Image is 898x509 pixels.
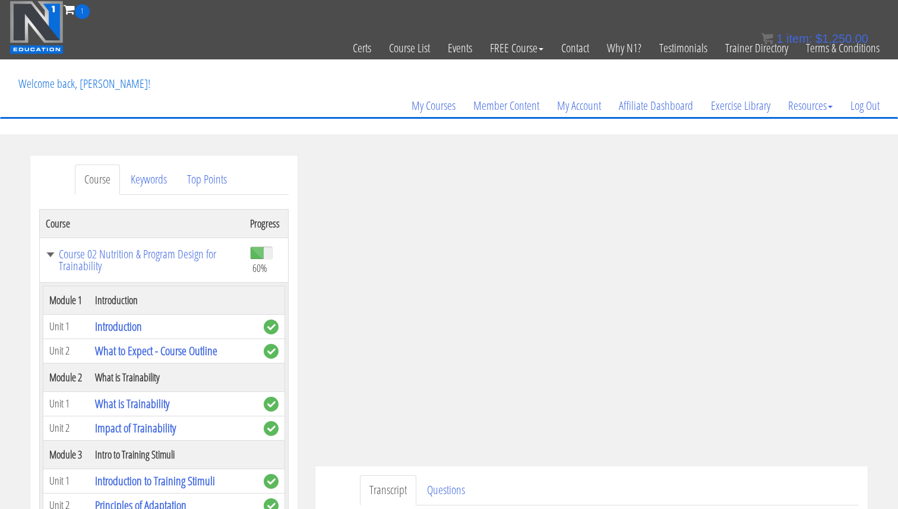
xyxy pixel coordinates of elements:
[815,32,868,45] bdi: 1,250.00
[610,77,702,134] a: Affiliate Dashboard
[344,19,380,77] a: Certs
[95,420,176,436] a: Impact of Trainability
[43,314,89,339] td: Unit 1
[481,19,552,77] a: FREE Course
[244,209,288,238] th: Progress
[264,344,279,359] span: complete
[464,77,548,134] a: Member Content
[552,19,598,77] a: Contact
[418,475,475,505] a: Questions
[815,32,822,45] span: $
[43,286,89,314] th: Module 1
[702,77,779,134] a: Exercise Library
[46,248,238,272] a: Course 02 Nutrition & Program Design for Trainability
[786,32,812,45] span: item:
[75,165,120,195] a: Course
[776,32,783,45] span: 1
[264,397,279,412] span: complete
[264,421,279,436] span: complete
[95,473,215,489] a: Introduction to Training Stimuli
[10,60,159,108] p: Welcome back, [PERSON_NAME]!
[842,77,888,134] a: Log Out
[403,77,464,134] a: My Courses
[797,19,888,77] a: Terms & Conditions
[95,318,142,334] a: Introduction
[264,320,279,334] span: complete
[43,416,89,440] td: Unit 2
[380,19,439,77] a: Course List
[252,261,267,274] span: 60%
[761,32,868,45] a: 1 item: $1,250.00
[761,33,773,45] img: icon11.png
[43,391,89,416] td: Unit 1
[40,209,245,238] th: Course
[779,77,842,134] a: Resources
[64,1,90,17] a: 1
[89,286,258,314] th: Introduction
[121,165,176,195] a: Keywords
[360,475,416,505] a: Transcript
[716,19,797,77] a: Trainer Directory
[650,19,716,77] a: Testimonials
[548,77,610,134] a: My Account
[89,440,258,469] th: Intro to Training Stimuli
[95,343,217,359] a: What to Expect - Course Outline
[439,19,481,77] a: Events
[10,1,64,54] img: n1-education
[89,363,258,391] th: What is Trainability
[43,469,89,493] td: Unit 1
[43,339,89,363] td: Unit 2
[43,363,89,391] th: Module 2
[75,4,90,19] span: 1
[178,165,236,195] a: Top Points
[95,396,169,412] a: What is Trainability
[264,474,279,489] span: complete
[43,440,89,469] th: Module 3
[598,19,650,77] a: Why N1?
